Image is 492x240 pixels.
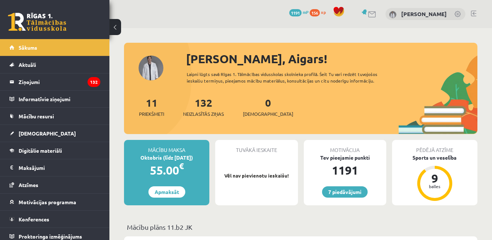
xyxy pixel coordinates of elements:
[219,172,294,179] p: Vēl nav pievienotu ieskaišu!
[401,10,447,18] a: [PERSON_NAME]
[9,125,100,142] a: [DEMOGRAPHIC_DATA]
[310,9,329,15] a: 156 xp
[179,161,184,171] span: €
[303,9,309,15] span: mP
[424,184,446,188] div: balles
[9,108,100,125] a: Mācību resursi
[9,56,100,73] a: Aktuāli
[19,44,37,51] span: Sākums
[139,110,164,118] span: Priekšmeti
[243,96,293,118] a: 0[DEMOGRAPHIC_DATA]
[19,73,100,90] legend: Ziņojumi
[392,140,477,154] div: Pēdējā atzīme
[19,147,62,154] span: Digitālie materiāli
[304,161,386,179] div: 1191
[304,154,386,161] div: Tev pieejamie punkti
[9,159,100,176] a: Maksājumi
[389,11,396,18] img: Aigars Kleinbergs
[9,91,100,107] a: Informatīvie ziņojumi
[19,130,76,137] span: [DEMOGRAPHIC_DATA]
[321,9,326,15] span: xp
[8,13,66,31] a: Rīgas 1. Tālmācības vidusskola
[19,91,100,107] legend: Informatīvie ziņojumi
[19,216,49,222] span: Konferences
[215,140,298,154] div: Tuvākā ieskaite
[9,176,100,193] a: Atzīmes
[124,154,209,161] div: Oktobris (līdz [DATE])
[9,73,100,90] a: Ziņojumi132
[310,9,320,16] span: 156
[124,140,209,154] div: Mācību maksa
[19,61,36,68] span: Aktuāli
[19,182,38,188] span: Atzīmes
[148,186,185,198] a: Apmaksāt
[9,211,100,228] a: Konferences
[289,9,302,16] span: 1191
[289,9,309,15] a: 1191 mP
[304,140,386,154] div: Motivācija
[187,71,399,84] div: Laipni lūgts savā Rīgas 1. Tālmācības vidusskolas skolnieka profilā. Šeit Tu vari redzēt tuvojošo...
[392,154,477,202] a: Sports un veselība 9 balles
[19,233,82,240] span: Proktoringa izmēģinājums
[9,142,100,159] a: Digitālie materiāli
[127,222,474,232] p: Mācību plāns 11.b2 JK
[19,113,54,119] span: Mācību resursi
[139,96,164,118] a: 11Priekšmeti
[186,50,477,68] div: [PERSON_NAME], Aigars!
[424,172,446,184] div: 9
[9,194,100,210] a: Motivācijas programma
[19,159,100,176] legend: Maksājumi
[183,110,224,118] span: Neizlasītās ziņas
[88,77,100,87] i: 132
[183,96,224,118] a: 132Neizlasītās ziņas
[9,39,100,56] a: Sākums
[392,154,477,161] div: Sports un veselība
[19,199,76,205] span: Motivācijas programma
[243,110,293,118] span: [DEMOGRAPHIC_DATA]
[124,161,209,179] div: 55.00
[322,186,368,198] a: 7 piedāvājumi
